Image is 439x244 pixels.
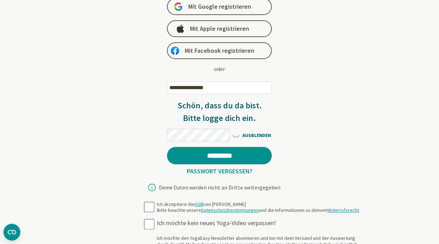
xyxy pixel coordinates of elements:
span: Mit Apple registrieren [190,24,249,33]
a: Datenschutzbestimmungen [201,207,258,213]
a: Widerrufsrecht [327,207,359,213]
div: Deine Daten werden nicht an Dritte weitergegeben [159,185,280,190]
div: oder [214,65,225,73]
span: Mit Google registrieren [188,2,251,11]
h3: Schön, dass du da bist. Bitte logge dich ein. [167,99,272,124]
div: Ich akzeptiere die von [PERSON_NAME] Bitte beachte unsere und die Informationen zu deinem . [156,201,360,214]
button: CMP-Widget öffnen [3,224,20,241]
a: Passwort vergessen? [184,167,255,175]
a: Mit Apple registrieren [167,20,272,37]
a: Mit Facebook registrieren [167,42,272,59]
span: Mit Facebook registrieren [185,46,254,55]
div: Ich möchte kein neues Yoga-Video verpassen! [156,219,363,227]
a: AGB [194,201,203,207]
span: AUSBLENDEN [232,130,272,139]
